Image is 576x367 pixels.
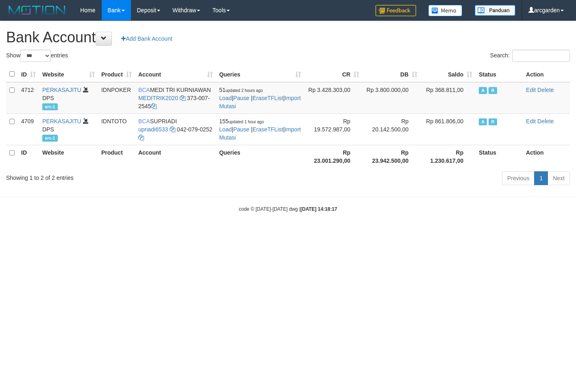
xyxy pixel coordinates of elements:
[428,5,463,16] img: Button%20Memo.svg
[20,50,51,62] select: Showentries
[479,118,487,125] span: Active
[476,145,523,168] th: Status
[6,170,234,182] div: Showing 1 to 2 of 2 entries
[479,87,487,94] span: Active
[135,114,216,145] td: SUPRIADI 042-079-0252
[362,82,421,114] td: Rp 3.800.000,00
[219,126,232,133] a: Load
[523,145,570,168] th: Action
[534,171,548,185] a: 1
[475,5,515,16] img: panduan.png
[42,135,58,142] span: arc-1
[421,66,476,82] th: Saldo: activate to sort column ascending
[219,87,301,109] span: | | |
[18,66,39,82] th: ID: activate to sort column ascending
[219,95,301,109] a: Import Mutasi
[362,114,421,145] td: Rp 20.142.500,00
[42,103,58,110] span: arc-1
[362,66,421,82] th: DB: activate to sort column ascending
[98,66,135,82] th: Product: activate to sort column ascending
[39,145,98,168] th: Website
[233,95,249,101] a: Pause
[39,114,98,145] td: DPS
[362,145,421,168] th: Rp 23.942.500,00
[18,114,39,145] td: 4709
[6,4,68,16] img: MOTION_logo.png
[253,95,283,101] a: EraseTFList
[375,5,416,16] img: Feedback.jpg
[476,66,523,82] th: Status
[219,95,232,101] a: Load
[526,118,536,125] a: Edit
[304,66,362,82] th: CR: activate to sort column ascending
[304,145,362,168] th: Rp 23.001.290,00
[490,50,570,62] label: Search:
[39,82,98,114] td: DPS
[116,32,177,46] a: Add Bank Account
[219,118,264,125] span: 155
[151,103,157,109] a: Copy 3730072545 to clipboard
[502,171,535,185] a: Previous
[135,66,216,82] th: Account: activate to sort column ascending
[180,95,185,101] a: Copy MEDITRIK2020 to clipboard
[138,126,168,133] a: upriadi6533
[219,87,263,93] span: 51
[216,66,305,82] th: Queries: activate to sort column ascending
[135,145,216,168] th: Account
[18,145,39,168] th: ID
[421,82,476,114] td: Rp 368.811,00
[98,82,135,114] td: IDNPOKER
[219,118,301,141] span: | | |
[135,82,216,114] td: MEDI TRI KURNIAWAN 373-007-2545
[304,82,362,114] td: Rp 3.428.303,00
[304,114,362,145] td: Rp 19.572.987,00
[6,29,570,46] h1: Bank Account
[6,50,68,62] label: Show entries
[138,87,150,93] span: BCA
[548,171,570,185] a: Next
[537,87,554,93] a: Delete
[239,206,337,212] small: code © [DATE]-[DATE] dwg |
[489,118,497,125] span: Running
[98,145,135,168] th: Product
[42,87,81,93] a: PERKASAJITU
[229,120,264,124] span: updated 1 hour ago
[537,118,554,125] a: Delete
[421,114,476,145] td: Rp 861.806,00
[42,118,81,125] a: PERKASAJITU
[18,82,39,114] td: 4712
[301,206,337,212] strong: [DATE] 14:18:17
[138,134,144,141] a: Copy 0420790252 to clipboard
[225,88,263,93] span: updated 2 hours ago
[138,95,178,101] a: MEDITRIK2020
[421,145,476,168] th: Rp 1.230.617,00
[526,87,536,93] a: Edit
[233,126,249,133] a: Pause
[253,126,283,133] a: EraseTFList
[219,126,301,141] a: Import Mutasi
[98,114,135,145] td: IDNTOTO
[170,126,175,133] a: Copy upriadi6533 to clipboard
[39,66,98,82] th: Website: activate to sort column ascending
[523,66,570,82] th: Action
[489,87,497,94] span: Running
[216,145,305,168] th: Queries
[138,118,150,125] span: BCA
[512,50,570,62] input: Search:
